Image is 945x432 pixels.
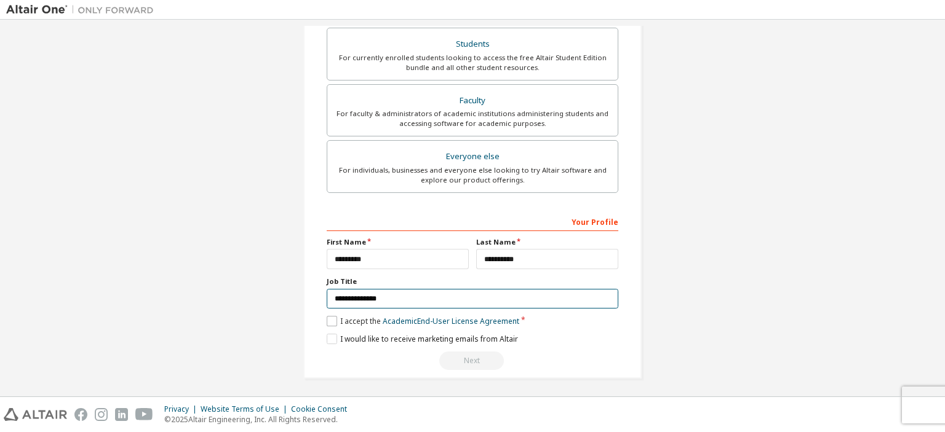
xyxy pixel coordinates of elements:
[327,351,618,370] div: Read and acccept EULA to continue
[327,237,469,247] label: First Name
[6,4,160,16] img: Altair One
[327,277,618,286] label: Job Title
[164,414,354,425] p: © 2025 Altair Engineering, Inc. All Rights Reserved.
[476,237,618,247] label: Last Name
[291,404,354,414] div: Cookie Consent
[135,408,153,421] img: youtube.svg
[327,211,618,231] div: Your Profile
[115,408,128,421] img: linkedin.svg
[335,109,610,128] div: For faculty & administrators of academic institutions administering students and accessing softwa...
[74,408,87,421] img: facebook.svg
[201,404,291,414] div: Website Terms of Use
[335,148,610,165] div: Everyone else
[95,408,108,421] img: instagram.svg
[335,53,610,73] div: For currently enrolled students looking to access the free Altair Student Edition bundle and all ...
[335,165,610,185] div: For individuals, businesses and everyone else looking to try Altair software and explore our prod...
[164,404,201,414] div: Privacy
[335,92,610,109] div: Faculty
[327,334,518,344] label: I would like to receive marketing emails from Altair
[335,36,610,53] div: Students
[383,316,519,326] a: Academic End-User License Agreement
[4,408,67,421] img: altair_logo.svg
[327,316,519,326] label: I accept the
